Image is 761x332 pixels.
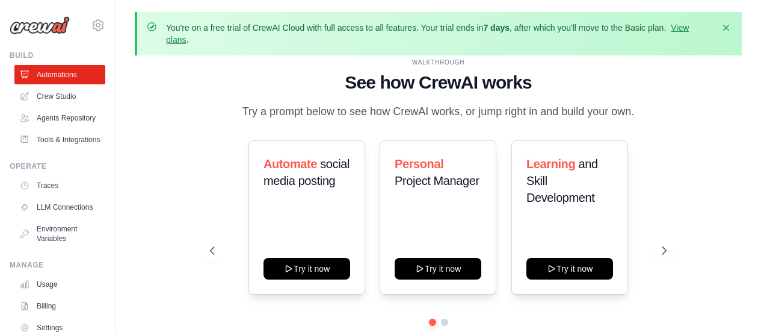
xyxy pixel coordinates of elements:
[395,174,479,187] span: Project Manager
[14,130,105,149] a: Tools & Integrations
[483,23,510,33] strong: 7 days
[210,72,667,93] h1: See how CrewAI works
[526,157,575,171] span: Learning
[263,258,350,280] button: Try it now
[526,258,613,280] button: Try it now
[263,157,350,187] span: social media posting
[166,22,713,46] p: You're on a free trial of CrewAI Cloud with full access to all features. Your trial ends in , aft...
[10,161,105,171] div: Operate
[10,16,70,34] img: Logo
[395,157,443,171] span: Personal
[14,108,105,128] a: Agents Repository
[14,219,105,248] a: Environment Variables
[263,157,317,171] span: Automate
[14,296,105,316] a: Billing
[526,157,598,204] span: and Skill Development
[10,51,105,60] div: Build
[10,260,105,270] div: Manage
[14,65,105,84] a: Automations
[210,58,667,67] div: WALKTHROUGH
[14,275,105,294] a: Usage
[395,258,481,280] button: Try it now
[236,103,641,121] p: Try a prompt below to see how CrewAI works, or jump right in and build your own.
[14,87,105,106] a: Crew Studio
[14,198,105,217] a: LLM Connections
[14,176,105,195] a: Traces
